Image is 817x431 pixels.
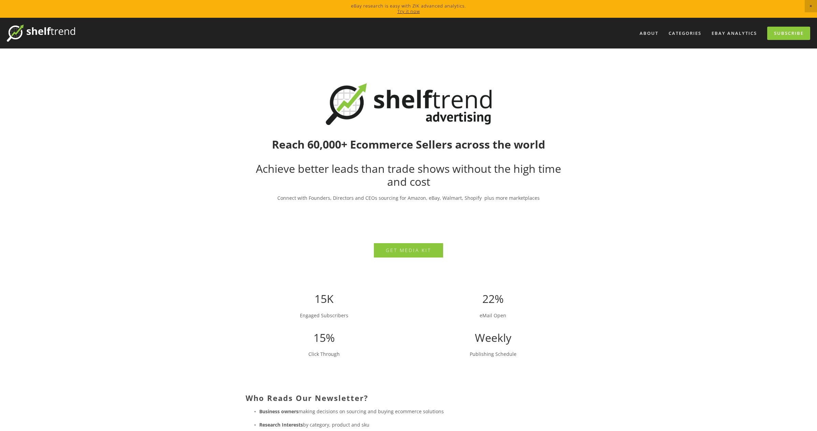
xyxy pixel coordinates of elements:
[246,162,572,189] h1: Achieve better leads than trade shows without the high time and cost
[246,311,572,320] p: Engaged Subscribers
[246,393,368,403] strong: Who Reads Our Newsletter?
[767,27,810,40] a: Subscribe
[246,331,572,344] h1: Weekly
[259,421,303,428] strong: Research Interests
[707,28,761,39] a: eBay Analytics
[246,350,403,358] p: Click Through
[259,420,572,429] p: by category, product and sku
[7,25,75,42] img: ShelfTrend
[397,8,420,14] a: Try it now
[259,407,572,416] p: making decisions on sourcing and buying ecommerce solutions
[246,350,572,358] p: Publishing Schedule
[246,331,403,344] h1: 15%
[246,292,572,305] h1: 15K
[259,408,298,415] strong: Business owners
[664,28,706,39] div: Categories
[246,194,572,202] p: Connect with Founders, Directors and CEOs sourcing for Amazon, eBay, Walmart, Shopify plus more m...
[635,28,663,39] a: About
[414,311,572,320] p: eMail Open
[414,292,572,305] h1: 22%
[272,137,545,152] strong: Reach 60,000+ Ecommerce Sellers across the world
[374,243,443,258] button: Get Media Kit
